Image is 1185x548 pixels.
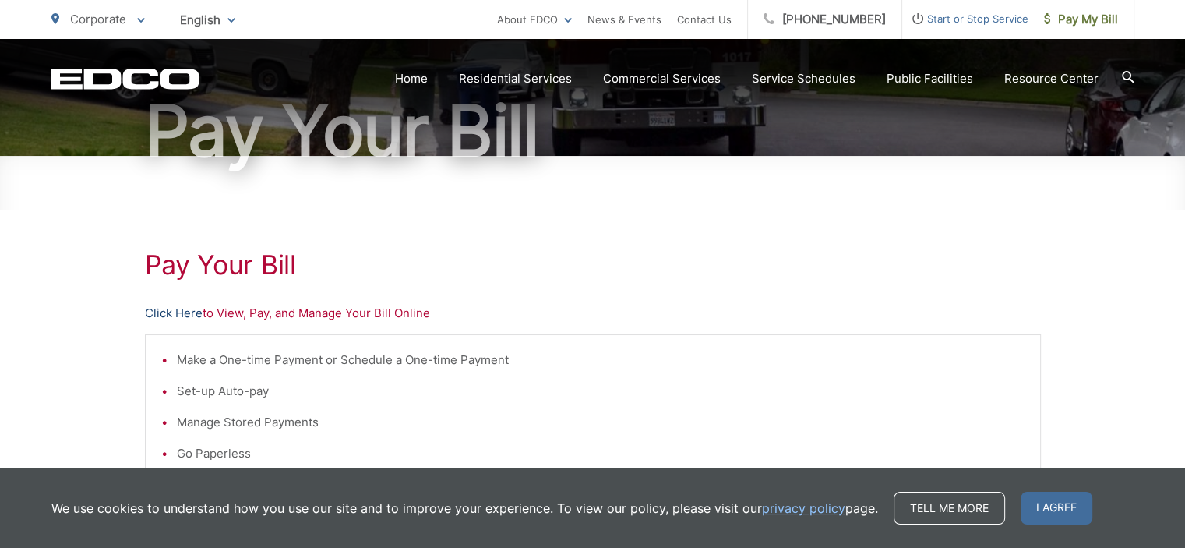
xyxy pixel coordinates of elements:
[51,92,1134,170] h1: Pay Your Bill
[752,69,855,88] a: Service Schedules
[1044,10,1118,29] span: Pay My Bill
[459,69,572,88] a: Residential Services
[70,12,126,27] span: Corporate
[177,413,1025,432] li: Manage Stored Payments
[145,249,1041,281] h1: Pay Your Bill
[395,69,428,88] a: Home
[677,10,732,29] a: Contact Us
[51,499,878,518] p: We use cookies to understand how you use our site and to improve your experience. To view our pol...
[51,68,199,90] a: EDCD logo. Return to the homepage.
[497,10,572,29] a: About EDCO
[145,304,1041,323] p: to View, Pay, and Manage Your Bill Online
[894,492,1005,525] a: Tell me more
[177,351,1025,369] li: Make a One-time Payment or Schedule a One-time Payment
[587,10,661,29] a: News & Events
[1021,492,1092,525] span: I agree
[762,499,845,518] a: privacy policy
[887,69,973,88] a: Public Facilities
[168,6,247,34] span: English
[1004,69,1099,88] a: Resource Center
[145,304,203,323] a: Click Here
[177,382,1025,401] li: Set-up Auto-pay
[177,444,1025,463] li: Go Paperless
[603,69,721,88] a: Commercial Services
